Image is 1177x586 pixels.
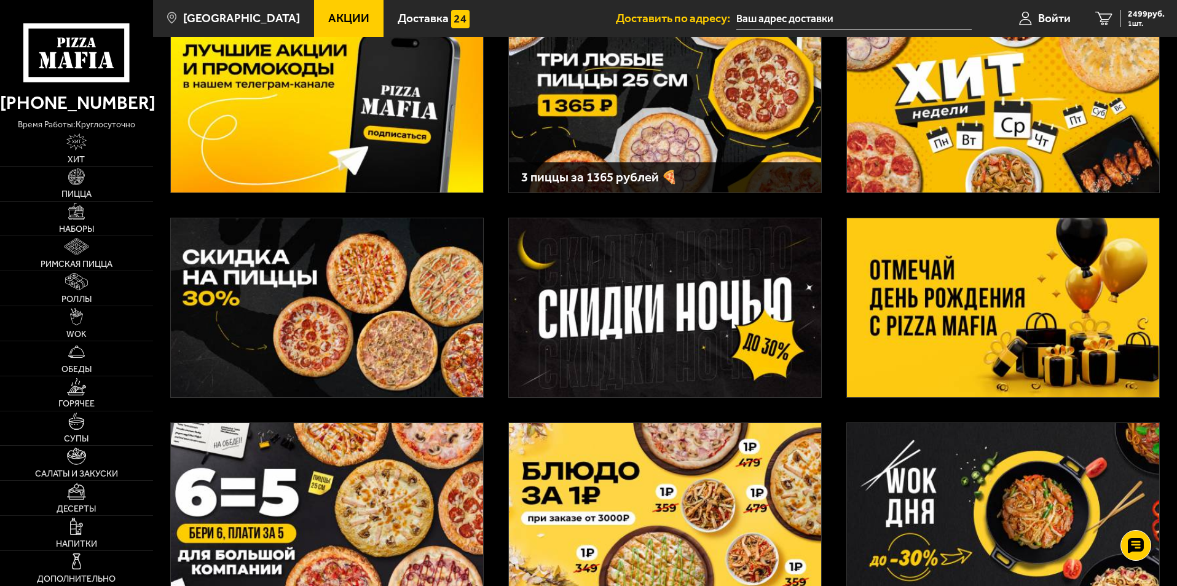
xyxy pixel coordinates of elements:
span: [GEOGRAPHIC_DATA] [183,12,300,24]
span: Десерты [57,505,96,513]
span: Салаты и закуски [35,470,118,478]
span: Горячее [58,400,95,408]
span: Роллы [61,295,92,304]
span: Супы [64,435,89,443]
span: Доставка [398,12,449,24]
img: 15daf4d41897b9f0e9f617042186c801.svg [451,10,470,28]
span: Доставить по адресу: [616,12,736,24]
span: 2499 руб. [1128,10,1165,18]
a: 3 пиццы за 1365 рублей 🍕 [508,13,822,193]
span: Дополнительно [37,575,116,584]
h3: 3 пиццы за 1365 рублей 🍕 [521,171,809,184]
span: Акции [328,12,369,24]
span: Римская пицца [41,260,112,269]
span: Напитки [56,540,97,548]
span: Хит [68,156,85,164]
span: Войти [1038,12,1071,24]
span: Наборы [59,225,94,234]
span: Обеды [61,365,92,374]
span: 1 шт. [1128,20,1165,27]
span: WOK [66,330,87,339]
span: Пицца [61,190,92,199]
input: Ваш адрес доставки [736,7,972,30]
